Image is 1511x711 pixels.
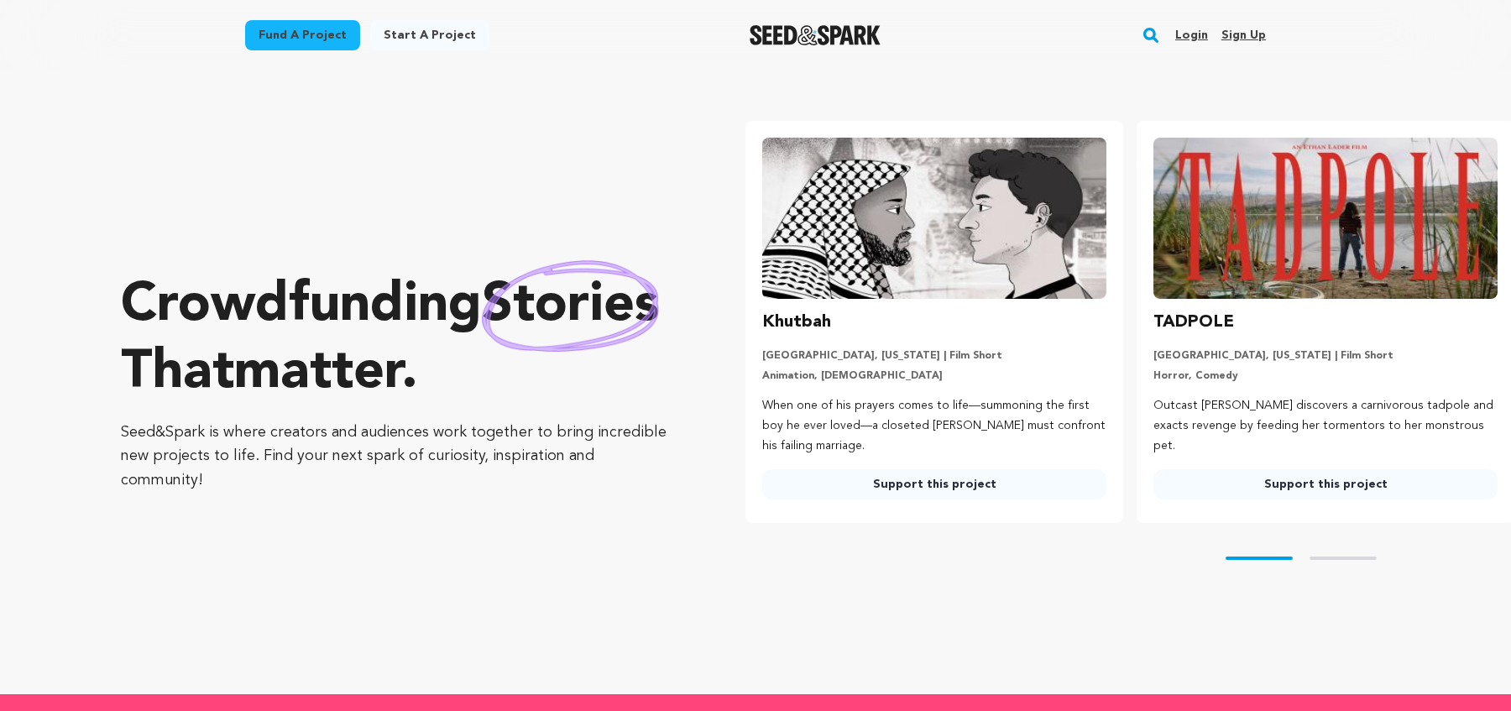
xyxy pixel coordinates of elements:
p: Animation, [DEMOGRAPHIC_DATA] [762,369,1106,383]
a: Sign up [1221,22,1266,49]
a: Support this project [1153,469,1498,499]
a: Fund a project [245,20,360,50]
p: Outcast [PERSON_NAME] discovers a carnivorous tadpole and exacts revenge by feeding her tormentor... [1153,396,1498,456]
a: Login [1175,22,1208,49]
p: Horror, Comedy [1153,369,1498,383]
img: Khutbah image [762,138,1106,299]
h3: TADPOLE [1153,309,1234,336]
h3: Khutbah [762,309,831,336]
p: Crowdfunding that . [121,273,678,407]
a: Start a project [370,20,489,50]
p: [GEOGRAPHIC_DATA], [US_STATE] | Film Short [762,349,1106,363]
a: Support this project [762,469,1106,499]
span: matter [234,347,401,400]
p: [GEOGRAPHIC_DATA], [US_STATE] | Film Short [1153,349,1498,363]
img: Seed&Spark Logo Dark Mode [750,25,881,45]
p: Seed&Spark is where creators and audiences work together to bring incredible new projects to life... [121,421,678,493]
img: hand sketched image [482,260,659,352]
a: Seed&Spark Homepage [750,25,881,45]
p: When one of his prayers comes to life—summoning the first boy he ever loved—a closeted [PERSON_NA... [762,396,1106,456]
img: TADPOLE image [1153,138,1498,299]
